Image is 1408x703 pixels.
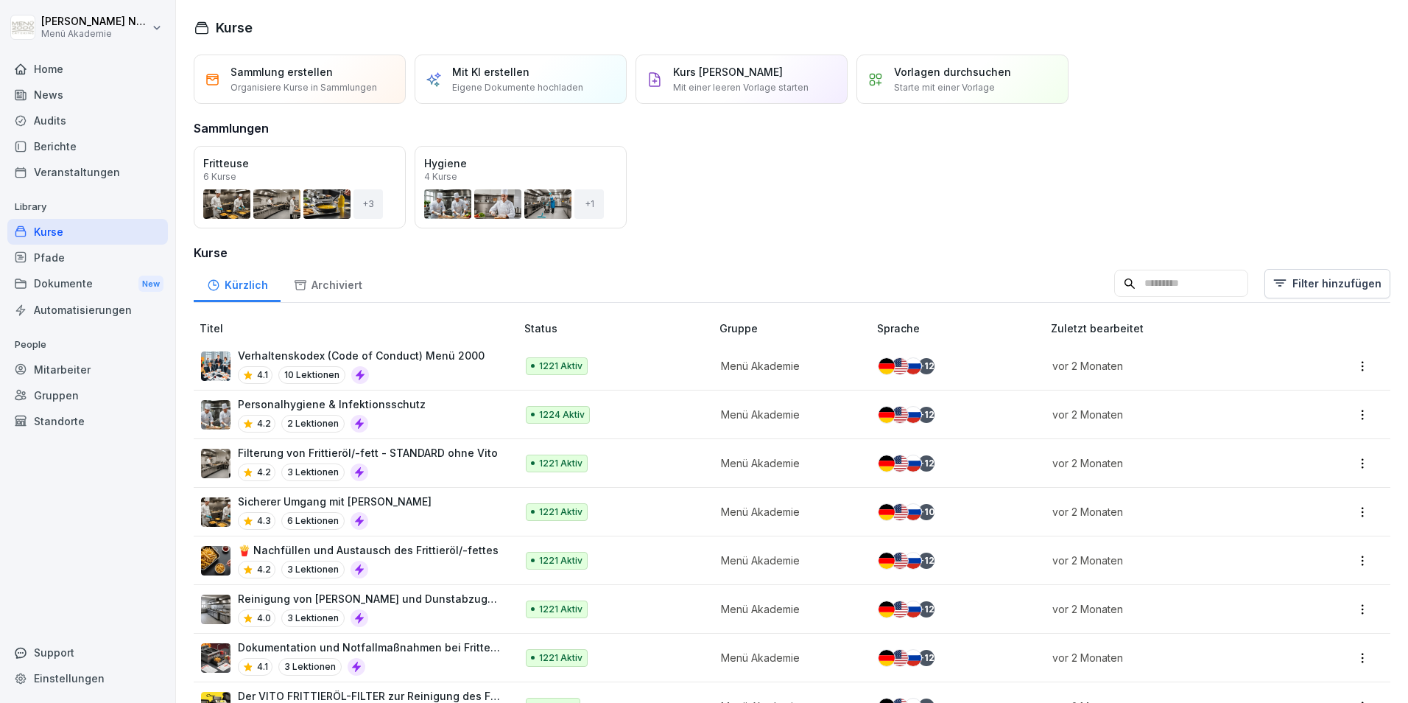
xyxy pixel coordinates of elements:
p: Titel [200,321,518,336]
p: 2 Lektionen [281,415,345,433]
div: News [7,82,168,108]
p: Eigene Dokumente hochladen [452,81,583,94]
p: [PERSON_NAME] Nee [41,15,149,28]
p: vor 2 Monaten [1052,358,1286,374]
div: + 12 [918,650,934,666]
p: 4.1 [257,368,268,382]
img: de.svg [879,455,895,472]
p: Menü Akademie [721,358,853,374]
p: Mit KI erstellen [452,64,529,80]
a: Pfade [7,245,168,270]
p: Status [524,321,714,336]
p: Menü Akademie [721,650,853,665]
img: mfnj94a6vgl4cypi86l5ezmw.png [201,595,230,624]
div: Support [7,640,168,665]
img: tq1iwfpjw7gb8q143pboqzza.png [201,400,230,430]
a: Veranstaltungen [7,159,168,185]
img: de.svg [879,358,895,374]
div: + 10 [918,504,934,520]
p: 1221 Aktiv [539,603,582,616]
p: 1221 Aktiv [539,506,582,519]
a: Audits [7,108,168,133]
div: Dokumente [7,270,168,298]
img: t30obnioake0y3p0okzoia1o.png [201,643,230,673]
p: Menü Akademie [721,553,853,568]
p: Menü Akademie [721,407,853,422]
p: Library [7,195,168,219]
a: Berichte [7,133,168,159]
div: Mitarbeiter [7,357,168,382]
p: 3 Lektionen [281,609,345,627]
p: 4.2 [257,466,271,479]
img: us.svg [892,407,908,423]
p: Zuletzt bearbeitet [1051,321,1303,336]
p: 6 Lektionen [281,512,345,530]
p: Hygiene [424,155,617,171]
p: vor 2 Monaten [1052,504,1286,520]
p: 1221 Aktiv [539,457,582,470]
a: Standorte [7,408,168,434]
a: DokumenteNew [7,270,168,298]
p: Gruppe [719,321,871,336]
a: Einstellungen [7,665,168,691]
p: Starte mit einer Vorlage [894,81,995,94]
img: de.svg [879,407,895,423]
p: 3 Lektionen [281,464,345,481]
img: oyzz4yrw5r2vs0n5ee8wihvj.png [201,497,230,527]
img: de.svg [879,504,895,520]
img: us.svg [892,358,908,374]
p: Sprache [877,321,1045,336]
p: 4.2 [257,417,271,430]
img: ru.svg [905,601,921,618]
img: de.svg [879,650,895,666]
p: 1221 Aktiv [539,360,582,373]
div: + 12 [918,358,934,374]
a: Archiviert [281,265,375,302]
img: de.svg [879,553,895,569]
p: 1221 Aktiv [539,651,582,665]
p: vor 2 Monaten [1052,650,1286,665]
p: Menü Akademie [721,504,853,520]
p: 🍟 Nachfüllen und Austausch des Frittieröl/-fettes [238,542,499,558]
p: Reinigung von [PERSON_NAME] und Dunstabzugshauben [238,591,501,606]
a: Automatisierungen [7,297,168,323]
div: Gruppen [7,382,168,408]
img: lnrteyew03wyeg2dvomajll7.png [201,449,230,478]
div: + 1 [574,189,604,219]
button: Filter hinzufügen [1264,269,1390,298]
h3: Sammlungen [194,119,269,137]
h1: Kurse [216,18,253,38]
p: vor 2 Monaten [1052,601,1286,617]
p: People [7,333,168,357]
p: 3 Lektionen [281,561,345,578]
img: ru.svg [905,504,921,520]
p: Fritteuse [203,155,396,171]
div: Kurse [7,219,168,245]
div: Kürzlich [194,265,281,302]
p: Kurs [PERSON_NAME] [673,64,783,80]
img: us.svg [892,455,908,472]
p: Mit einer leeren Vorlage starten [673,81,809,94]
div: + 12 [918,455,934,472]
img: us.svg [892,650,908,666]
p: 4 Kurse [424,172,457,181]
a: Home [7,56,168,82]
p: Dokumentation und Notfallmaßnahmen bei Fritteusen [238,640,501,655]
div: + 12 [918,407,934,423]
p: 1221 Aktiv [539,554,582,567]
p: Filterung von Frittieröl/-fett - STANDARD ohne Vito [238,445,498,461]
img: ru.svg [905,650,921,666]
div: + 12 [918,601,934,618]
p: vor 2 Monaten [1052,407,1286,422]
p: 4.2 [257,563,271,576]
p: Sicherer Umgang mit [PERSON_NAME] [238,494,432,509]
p: 4.1 [257,660,268,674]
img: us.svg [892,601,908,618]
img: ru.svg [905,455,921,472]
div: + 3 [353,189,383,219]
p: 1224 Aktiv [539,408,585,422]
